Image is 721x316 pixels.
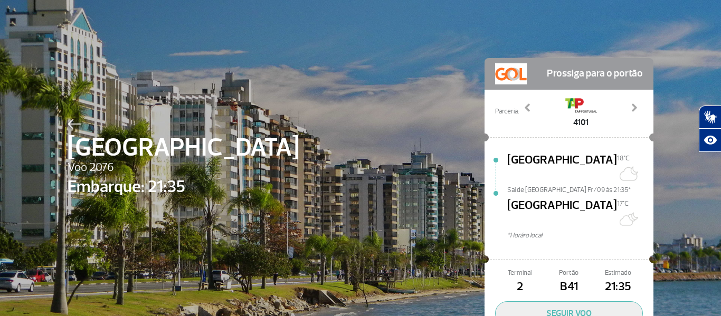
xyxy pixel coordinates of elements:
span: Prossiga para o portão [547,63,643,84]
span: Portão [544,268,593,278]
span: [GEOGRAPHIC_DATA] [507,197,617,231]
span: Embarque: 21:35 [68,174,299,199]
img: Muitas nuvens [617,208,638,229]
button: Abrir tradutor de língua de sinais. [699,106,721,129]
div: Plugin de acessibilidade da Hand Talk. [699,106,721,152]
span: Terminal [495,268,544,278]
span: [GEOGRAPHIC_DATA] [68,129,299,167]
span: 18°C [617,154,630,162]
span: *Horáro local [507,231,653,241]
img: Céu limpo [617,163,638,184]
button: Abrir recursos assistivos. [699,129,721,152]
span: [GEOGRAPHIC_DATA] [507,151,617,185]
span: 2 [495,278,544,296]
span: Voo 2076 [68,159,299,177]
span: Parceria: [495,107,519,117]
span: 17°C [617,199,629,208]
span: Estimado [594,268,643,278]
span: 21:35 [594,278,643,296]
span: B41 [544,278,593,296]
span: 4101 [565,116,597,129]
span: Sai de [GEOGRAPHIC_DATA] Fr/09 às 21:35* [507,185,653,193]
